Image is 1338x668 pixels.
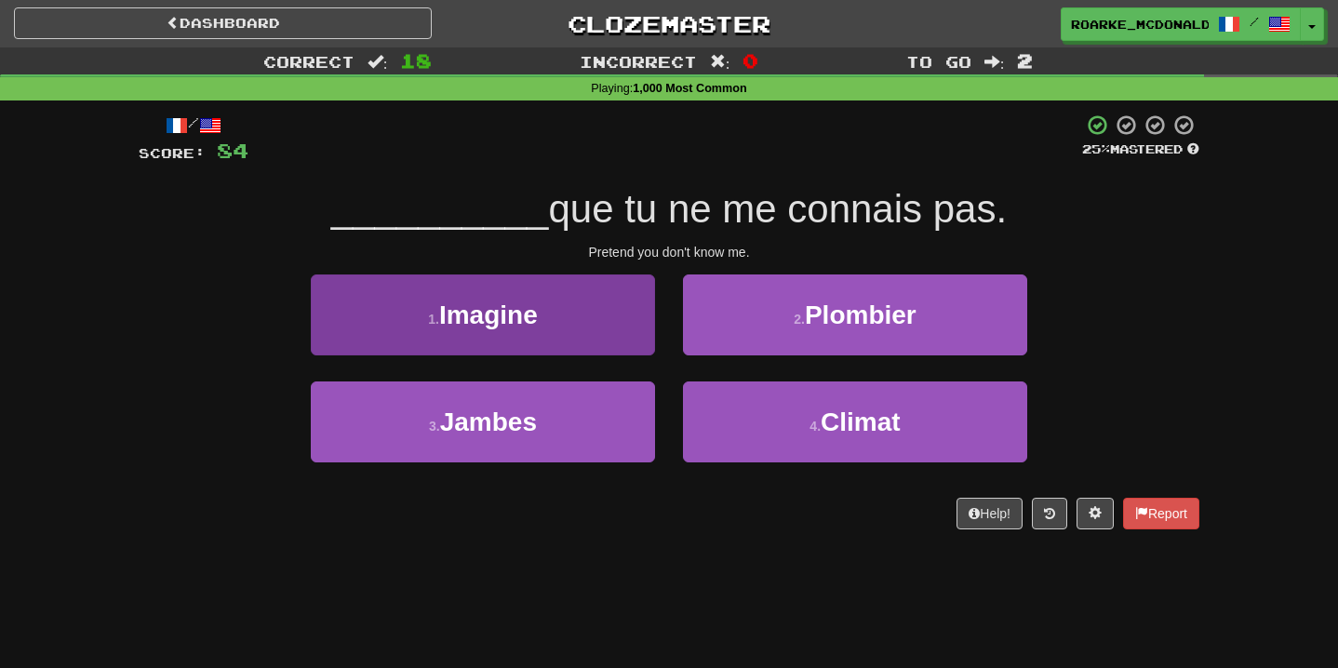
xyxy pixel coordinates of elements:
[683,381,1027,462] button: 4.Climat
[14,7,432,39] a: Dashboard
[984,54,1005,70] span: :
[743,49,758,72] span: 0
[1082,141,1110,156] span: 25 %
[809,419,821,434] small: 4 .
[311,381,655,462] button: 3.Jambes
[217,139,248,162] span: 84
[548,187,1007,231] span: que tu ne me connais pas.
[460,7,877,40] a: Clozemaster
[263,52,355,71] span: Correct
[139,114,248,137] div: /
[429,419,440,434] small: 3 .
[1071,16,1209,33] span: Roarke_McDonald
[1032,498,1067,529] button: Round history (alt+y)
[1123,498,1199,529] button: Report
[821,407,901,436] span: Climat
[428,312,439,327] small: 1 .
[805,301,917,329] span: Plombier
[439,301,538,329] span: Imagine
[311,274,655,355] button: 1.Imagine
[633,82,746,95] strong: 1,000 Most Common
[400,49,432,72] span: 18
[1082,141,1199,158] div: Mastered
[1061,7,1301,41] a: Roarke_McDonald /
[906,52,971,71] span: To go
[794,312,805,327] small: 2 .
[368,54,388,70] span: :
[139,145,206,161] span: Score:
[440,407,537,436] span: Jambes
[957,498,1023,529] button: Help!
[1250,15,1259,28] span: /
[710,54,730,70] span: :
[683,274,1027,355] button: 2.Plombier
[580,52,697,71] span: Incorrect
[139,243,1199,261] div: Pretend you don't know me.
[331,187,549,231] span: __________
[1017,49,1033,72] span: 2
